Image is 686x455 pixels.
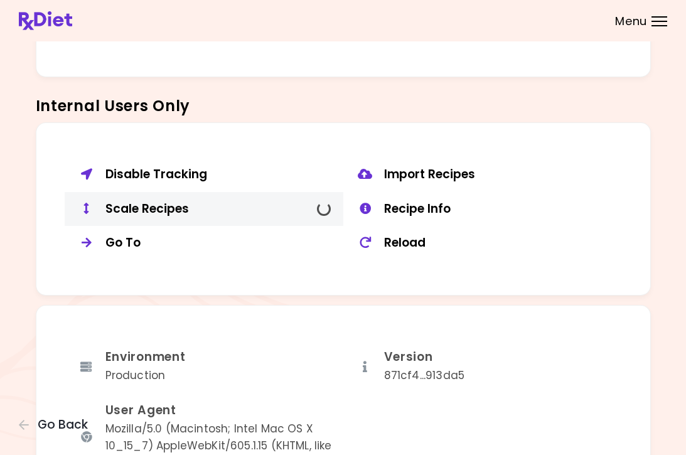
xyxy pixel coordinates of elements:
[38,418,88,432] span: Go Back
[105,367,186,384] div: Production
[384,235,613,251] div: Reload
[343,226,622,260] button: Reload
[65,158,343,192] button: Disable Tracking
[105,403,334,419] div: User Agent
[19,11,72,30] img: RxDiet
[65,226,343,260] button: Go To
[343,192,622,227] button: Recipe Info
[384,368,465,383] span: 871cf4cdff5f37fee707093765bafc4d69913da5
[105,167,334,183] div: Disable Tracking
[65,192,343,227] button: Scale Recipes
[105,350,186,365] div: Environment
[384,167,613,183] div: Import Recipes
[36,96,651,116] h3: Internal Users Only
[615,16,647,27] span: Menu
[105,201,334,217] div: Scale Recipes
[19,418,94,432] button: Go Back
[384,201,613,217] div: Recipe Info
[343,158,622,192] button: Import Recipes
[105,235,334,251] div: Go To
[384,350,465,365] div: Version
